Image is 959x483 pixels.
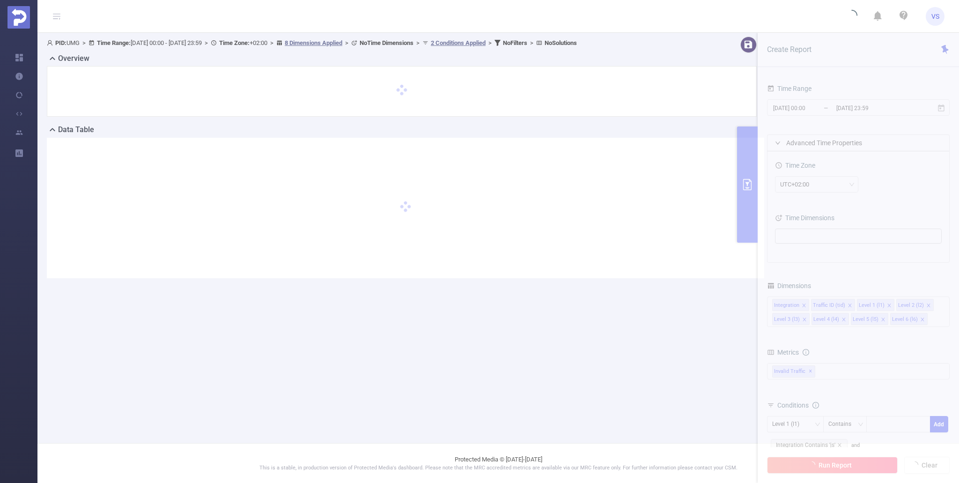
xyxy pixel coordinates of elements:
b: Time Range: [97,39,131,46]
span: > [342,39,351,46]
span: > [413,39,422,46]
u: 8 Dimensions Applied [285,39,342,46]
b: No Solutions [545,39,577,46]
img: Protected Media [7,6,30,29]
u: 2 Conditions Applied [431,39,486,46]
i: icon: user [47,40,55,46]
span: > [267,39,276,46]
p: This is a stable, in production version of Protected Media's dashboard. Please note that the MRC ... [61,464,936,472]
footer: Protected Media © [DATE]-[DATE] [37,443,959,483]
span: > [486,39,494,46]
h2: Overview [58,53,89,64]
span: > [80,39,89,46]
b: Time Zone: [219,39,250,46]
b: No Filters [503,39,527,46]
i: icon: loading [846,10,857,23]
span: > [202,39,211,46]
span: > [527,39,536,46]
b: PID: [55,39,66,46]
span: VS [931,7,939,26]
span: UMG [DATE] 00:00 - [DATE] 23:59 +02:00 [47,39,577,46]
h2: Data Table [58,124,94,135]
b: No Time Dimensions [360,39,413,46]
